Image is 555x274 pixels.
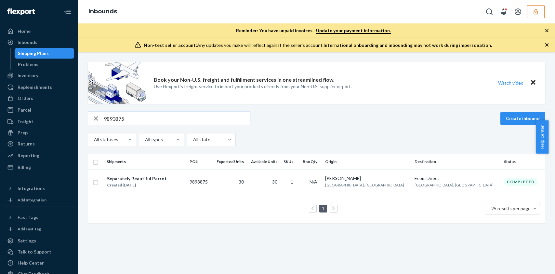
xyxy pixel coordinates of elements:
div: Created [DATE] [107,182,167,188]
button: Talk to Support [4,247,74,257]
div: Shipping Plans [18,50,49,57]
div: Parcel [18,107,31,113]
a: Add Integration [4,196,74,204]
button: Close [529,78,537,88]
input: All states [192,136,193,143]
img: Flexport logo [7,8,35,15]
span: N/A [310,179,317,185]
div: Home [18,28,31,34]
div: Returns [18,141,35,147]
div: Help Center [18,260,44,266]
a: Shipping Plans [15,48,74,59]
button: Open Search Box [483,5,496,18]
a: Home [4,26,74,36]
button: Fast Tags [4,212,74,223]
iframe: Opens a widget where you can chat to one of our agents [514,254,548,271]
button: Watch video [494,78,528,88]
div: Ecom Direct [415,175,499,182]
th: Box Qty [298,154,322,170]
a: Billing [4,162,74,172]
p: Reminder: You have unpaid invoices. [236,27,391,34]
div: Reporting [18,152,39,159]
ol: breadcrumbs [83,2,122,21]
button: Close Navigation [61,5,74,18]
a: Inbounds [4,37,74,48]
a: Orders [4,93,74,103]
a: Inbounds [88,8,117,15]
div: Any updates you make will reflect against the seller's account. [144,42,492,48]
button: Integrations [4,183,74,194]
span: [GEOGRAPHIC_DATA], [GEOGRAPHIC_DATA] [325,183,404,187]
th: Status [501,154,545,170]
th: Destination [412,154,501,170]
a: Problems [15,59,74,70]
p: Use Flexport’s freight service to import your products directly from your Non-U.S. supplier or port. [154,83,352,90]
div: Problems [18,61,38,68]
span: 1 [291,179,293,185]
button: Open notifications [497,5,510,18]
div: Completed [504,178,537,186]
span: 30 [272,179,277,185]
div: Integrations [18,185,45,192]
button: Help Center [536,120,548,154]
a: Add Fast Tag [4,225,74,233]
a: Reporting [4,150,74,161]
button: Open account menu [511,5,524,18]
div: Add Fast Tag [18,226,41,232]
div: Talk to Support [18,249,51,255]
span: 30 [239,179,244,185]
div: Prep [18,130,28,136]
div: Settings [18,238,36,244]
span: 25 results per page [491,206,531,211]
th: SKUs [280,154,298,170]
div: Inventory [18,72,38,79]
span: [GEOGRAPHIC_DATA], [GEOGRAPHIC_DATA] [415,183,494,187]
div: Replenishments [18,84,52,90]
a: Page 1 is your current page [321,206,326,211]
div: [PERSON_NAME] [325,175,409,182]
div: Fast Tags [18,214,38,221]
a: Prep [4,128,74,138]
div: Add Integration [18,197,46,203]
div: Orders [18,95,33,102]
input: All types [144,136,145,143]
td: 9893875 [187,170,212,194]
a: Update your payment information. [316,28,391,34]
div: Freight [18,118,33,125]
div: Billing [18,164,31,171]
a: Parcel [4,105,74,115]
a: Freight [4,116,74,127]
p: Book your Non-U.S. freight and fulfillment services in one streamlined flow. [154,76,335,84]
button: Create inbound [500,112,545,125]
th: Shipments [104,154,187,170]
a: Settings [4,236,74,246]
div: Separately Beautiful Parrot [107,175,167,182]
th: PO# [187,154,212,170]
th: Origin [323,154,412,170]
th: Available Units [246,154,280,170]
a: Inventory [4,70,74,81]
span: Non-test seller account: [144,42,197,48]
input: Search inbounds by name, destination, msku... [104,112,250,125]
a: Returns [4,139,74,149]
a: Help Center [4,258,74,268]
input: All statuses [93,136,94,143]
th: Expected Units [212,154,246,170]
span: International onboarding and inbounding may not work during impersonation. [324,42,492,48]
div: Inbounds [18,39,37,46]
a: Replenishments [4,82,74,92]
